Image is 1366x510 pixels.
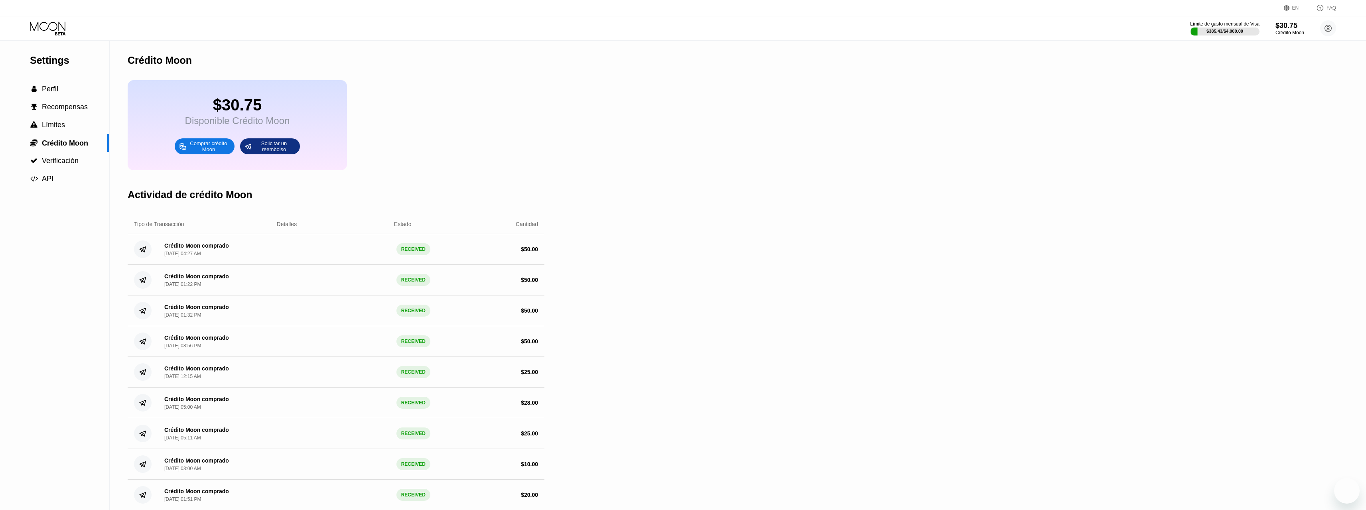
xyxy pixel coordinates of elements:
span:  [32,85,37,93]
div: $ 25.00 [521,369,538,375]
div: RECEIVED [396,427,430,439]
div: [DATE] 05:11 AM [164,435,201,441]
div: $ 50.00 [521,338,538,345]
div: RECEIVED [396,305,430,317]
div: [DATE] 03:00 AM [164,466,201,471]
div: $ 28.00 [521,400,538,406]
div:  [30,103,38,110]
div: Crédito Moon comprado [164,304,229,310]
div: [DATE] 04:27 AM [164,251,201,256]
span: Perfil [42,85,58,93]
div: Tipo de Transacción [134,221,184,227]
span:  [30,157,37,164]
div: FAQ [1327,5,1336,11]
div:  [30,121,38,128]
div: Crédito Moon comprado [164,457,229,464]
div: Crédito Moon comprado [164,335,229,341]
div: Crédito Moon [1275,30,1304,35]
div: Settings [30,55,109,66]
div:  [30,157,38,164]
div: $30.75 [185,96,290,114]
div: EN [1284,4,1308,12]
span: Recompensas [42,103,88,111]
div: RECEIVED [396,458,430,470]
div: EN [1292,5,1299,11]
iframe: Botón para iniciar la ventana de mensajería [1334,478,1360,504]
div: [DATE] 01:51 PM [164,496,201,502]
div: Detalles [277,221,297,227]
div: $30.75 [1275,22,1304,30]
div:  [30,139,38,147]
div: Límite de gasto mensual de Visa [1190,21,1260,27]
span:  [30,121,37,128]
div: Crédito Moon comprado [164,488,229,494]
div: RECEIVED [396,397,430,409]
span: Crédito Moon [42,139,88,147]
span: Límites [42,121,65,129]
div: RECEIVED [396,335,430,347]
div: Solicitar un reembolso [252,140,296,153]
div: Crédito Moon [128,55,192,66]
div: Crédito Moon comprado [164,365,229,372]
div: $ 10.00 [521,461,538,467]
div: $ 25.00 [521,430,538,437]
div: Estado [394,221,412,227]
div: $385.43 / $4,000.00 [1206,29,1243,33]
div: FAQ [1308,4,1336,12]
div: Límite de gasto mensual de Visa$385.43/$4,000.00 [1190,21,1260,35]
div: Actividad de crédito Moon [128,189,252,201]
div: Crédito Moon comprado [164,273,229,280]
div: Disponible Crédito Moon [185,115,290,126]
div: $ 50.00 [521,246,538,252]
div: [DATE] 01:22 PM [164,282,201,287]
div: $ 50.00 [521,307,538,314]
div: Crédito Moon comprado [164,396,229,402]
div:  [30,85,38,93]
span:  [30,139,37,147]
span:  [30,175,38,182]
div: Crédito Moon comprado [164,427,229,433]
div: $30.75Crédito Moon [1275,22,1304,35]
div: Solicitar un reembolso [240,138,300,154]
div: $ 50.00 [521,277,538,283]
div: [DATE] 05:00 AM [164,404,201,410]
div: Comprar crédito Moon [187,140,231,153]
div: [DATE] 01:32 PM [164,312,201,318]
div: Crédito Moon comprado [164,242,229,249]
div: $ 20.00 [521,492,538,498]
div: RECEIVED [396,243,430,255]
span: Verificación [42,157,79,165]
div: [DATE] 08:56 PM [164,343,201,349]
div: RECEIVED [396,489,430,501]
div: Comprar crédito Moon [175,138,235,154]
span: API [42,175,53,183]
div: RECEIVED [396,366,430,378]
div: [DATE] 12:15 AM [164,374,201,379]
span:  [31,103,37,110]
div: Cantidad [516,221,538,227]
div: RECEIVED [396,274,430,286]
